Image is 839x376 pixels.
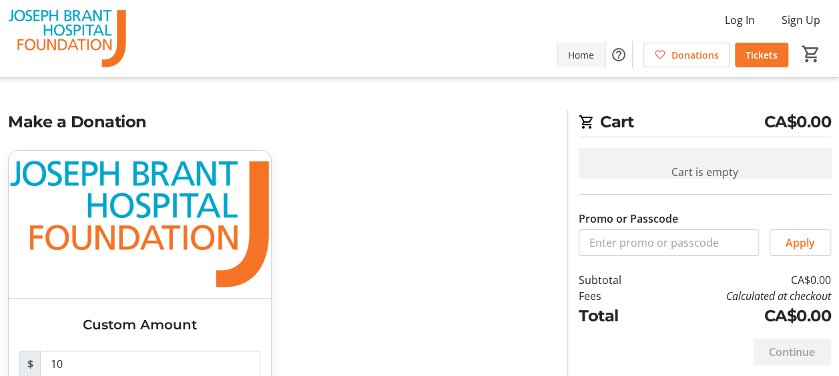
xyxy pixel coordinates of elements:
td: Fees [579,288,651,304]
span: Log In [725,12,755,28]
span: Tickets [746,48,778,62]
span: Sign Up [782,12,820,28]
td: CA$0.00 [651,272,831,288]
img: The Joseph Brant Hospital Foundation's Logo [8,5,127,72]
td: Total [579,304,651,328]
a: Tickets [735,43,788,67]
h3: Custom Amount [19,315,260,335]
input: Enter promo or passcode [579,229,759,256]
img: Custom Amount [9,151,271,298]
div: Cart is empty [579,148,831,196]
label: Promo or Passcode [579,211,678,227]
button: Help [605,41,632,68]
span: Home [568,48,594,62]
h2: Cart [579,110,831,137]
span: CA$0.00 [764,110,832,134]
td: CA$0.00 [651,304,831,328]
button: Apply [770,229,831,256]
button: Log In [714,9,766,31]
span: Apply [786,235,815,251]
button: Sign Up [771,9,831,31]
span: Donations [671,48,719,62]
td: Subtotal [579,272,651,288]
button: Cart [799,42,823,66]
a: Donations [643,43,730,67]
a: Home [557,43,605,67]
td: Calculated at checkout [651,288,831,304]
h2: Make a Donation [8,110,551,134]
